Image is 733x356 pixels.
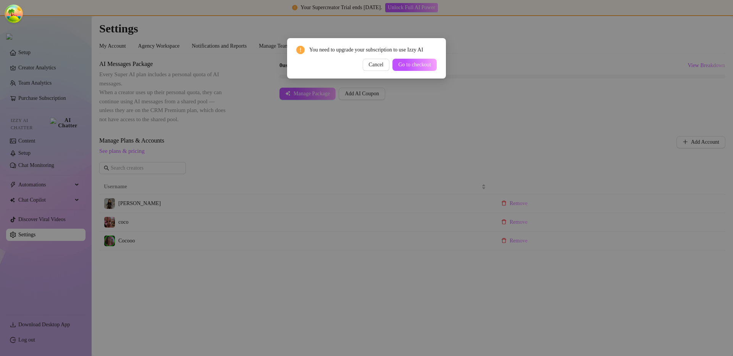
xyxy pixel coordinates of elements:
div: You need to upgrade your subscription to use Izzy AI [309,46,437,54]
button: Go to checkout [392,59,437,71]
span: Cancel [369,62,384,68]
span: Go to checkout [398,62,431,68]
button: Cancel [363,59,390,71]
span: exclamation-circle [296,46,305,54]
button: Open Tanstack query devtools [6,6,21,21]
